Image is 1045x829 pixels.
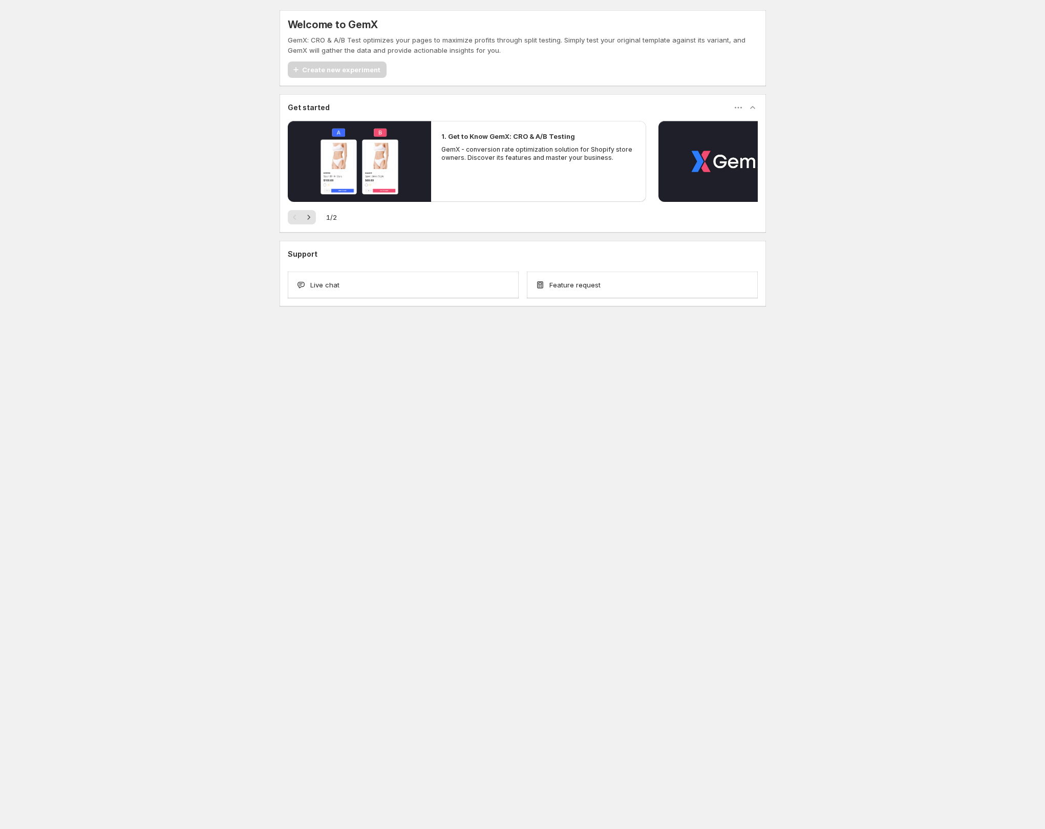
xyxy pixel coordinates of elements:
[288,18,378,31] h5: Welcome to GemX
[441,146,636,162] p: GemX - conversion rate optimization solution for Shopify store owners. Discover its features and ...
[288,35,758,55] p: GemX: CRO & A/B Test optimizes your pages to maximize profits through split testing. Simply test ...
[441,131,575,141] h2: 1. Get to Know GemX: CRO & A/B Testing
[288,102,330,113] h3: Get started
[549,280,601,290] span: Feature request
[326,212,337,222] span: 1 / 2
[310,280,339,290] span: Live chat
[288,249,317,259] h3: Support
